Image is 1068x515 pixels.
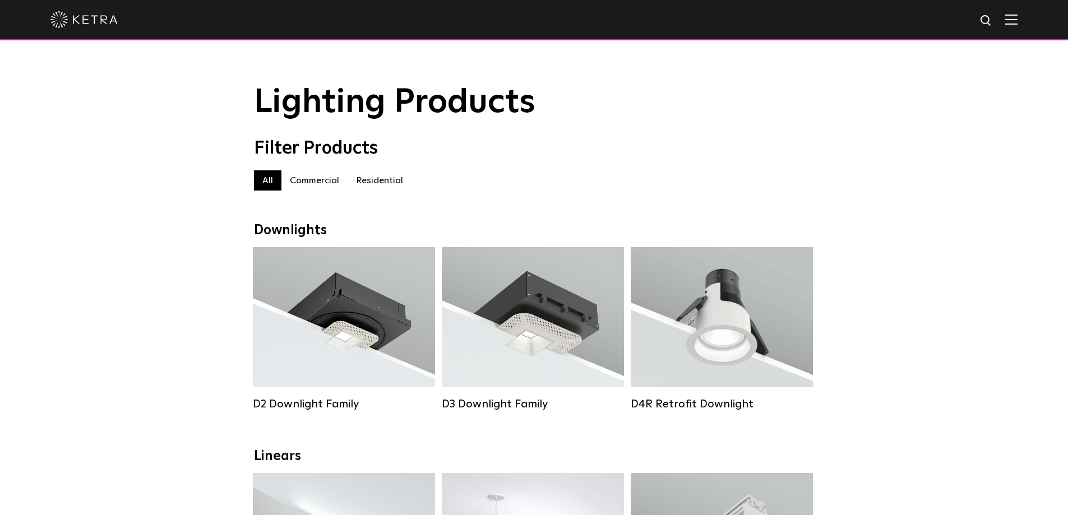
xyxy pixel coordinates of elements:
a: D4R Retrofit Downlight Lumen Output:800Colors:White / BlackBeam Angles:15° / 25° / 40° / 60°Watta... [631,247,813,411]
div: D4R Retrofit Downlight [631,397,813,411]
span: Lighting Products [254,86,535,119]
img: Hamburger%20Nav.svg [1005,14,1018,25]
a: D2 Downlight Family Lumen Output:1200Colors:White / Black / Gloss Black / Silver / Bronze / Silve... [253,247,435,411]
div: Linears [254,448,815,465]
img: ketra-logo-2019-white [50,11,118,28]
div: Filter Products [254,138,815,159]
img: search icon [979,14,993,28]
label: Residential [348,170,412,191]
label: All [254,170,281,191]
div: D3 Downlight Family [442,397,624,411]
a: D3 Downlight Family Lumen Output:700 / 900 / 1100Colors:White / Black / Silver / Bronze / Paintab... [442,247,624,411]
div: Downlights [254,222,815,239]
label: Commercial [281,170,348,191]
div: D2 Downlight Family [253,397,435,411]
